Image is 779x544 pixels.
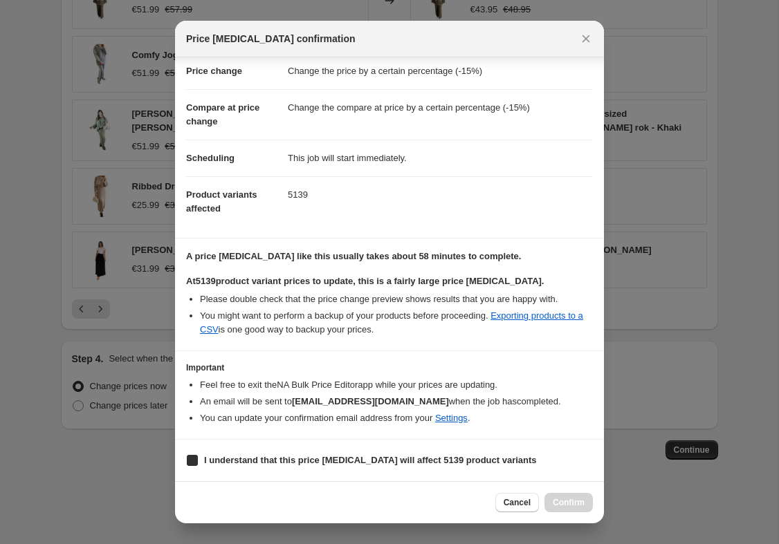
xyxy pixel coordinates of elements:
[186,66,242,76] span: Price change
[292,396,449,406] b: [EMAIL_ADDRESS][DOMAIN_NAME]
[200,395,593,409] li: An email will be sent to when the job has completed .
[186,189,257,214] span: Product variants affected
[186,153,235,163] span: Scheduling
[200,292,593,306] li: Please double check that the price change preview shows results that you are happy with.
[435,413,468,423] a: Settings
[504,497,531,508] span: Cancel
[200,309,593,337] li: You might want to perform a backup of your products before proceeding. is one good way to backup ...
[186,362,593,373] h3: Important
[288,89,593,126] dd: Change the compare at price by a certain percentage (-15%)
[288,140,593,176] dd: This job will start immediately.
[576,29,596,48] button: Close
[186,251,521,261] b: A price [MEDICAL_DATA] like this usually takes about 58 minutes to complete.
[186,32,356,46] span: Price [MEDICAL_DATA] confirmation
[186,276,544,286] b: At 5139 product variant prices to update, this is a fairly large price [MEDICAL_DATA].
[204,455,537,465] b: I understand that this price [MEDICAL_DATA] will affect 5139 product variants
[200,411,593,425] li: You can update your confirmation email address from your .
[288,53,593,89] dd: Change the price by a certain percentage (-15%)
[200,378,593,392] li: Feel free to exit the NA Bulk Price Editor app while your prices are updating.
[288,176,593,213] dd: 5139
[200,310,583,335] a: Exporting products to a CSV
[495,493,539,512] button: Cancel
[186,102,259,126] span: Compare at price change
